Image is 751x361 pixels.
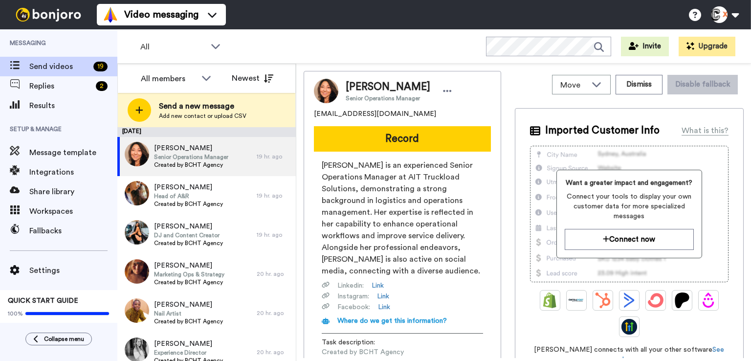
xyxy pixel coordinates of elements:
img: 64de9dbf-0ffa-4049-a3c7-b92ab896f9f7.jpg [125,298,149,323]
button: Collapse menu [25,333,92,345]
span: Replies [29,80,92,92]
img: Shopify [542,293,558,308]
span: Instagram : [337,292,369,301]
span: [EMAIL_ADDRESS][DOMAIN_NAME] [314,109,436,119]
a: Link [378,302,390,312]
button: Invite [621,37,669,56]
span: Connect your tools to display your own customer data for more specialized messages [565,192,694,221]
span: Send videos [29,61,89,72]
span: Add new contact or upload CSV [159,112,246,120]
div: What is this? [682,125,729,136]
button: Connect now [565,229,694,250]
span: [PERSON_NAME] [346,80,430,94]
span: Settings [29,265,117,276]
div: 20 hr. ago [257,309,291,317]
span: Created by BCHT Agency [154,161,228,169]
img: bj-logo-header-white.svg [12,8,85,22]
div: 19 hr. ago [257,153,291,160]
img: 0c02333a-1bbd-4a33-82ef-56965b5cca95.jpg [125,181,149,205]
span: Send a new message [159,100,246,112]
img: vm-color.svg [103,7,118,23]
span: Fallbacks [29,225,117,237]
img: Ontraport [569,293,584,308]
span: [PERSON_NAME] [154,222,223,231]
span: DJ and Content Creator [154,231,223,239]
span: Integrations [29,166,117,178]
span: Created by BCHT Agency [322,347,415,357]
span: Senior Operations Manager [346,94,430,102]
span: Created by BCHT Agency [154,317,223,325]
span: Experience Director [154,349,223,357]
span: Task description : [322,338,390,347]
span: Linkedin : [337,281,364,291]
img: ac33e20e-af9b-4ebc-a7a0-930a6b96fd3c.jpg [125,142,149,166]
span: Created by BCHT Agency [154,239,223,247]
span: Collapse menu [44,335,84,343]
div: 20 hr. ago [257,348,291,356]
span: [PERSON_NAME] [154,261,224,271]
span: Created by BCHT Agency [154,278,224,286]
span: [PERSON_NAME] is an experienced Senior Operations Manager at AIT Truckload Solutions, demonstrati... [322,159,483,277]
span: Senior Operations Manager [154,153,228,161]
span: [PERSON_NAME] [154,300,223,310]
span: Move [560,79,587,91]
button: Disable fallback [667,75,738,94]
span: Created by BCHT Agency [154,200,223,208]
button: Dismiss [616,75,663,94]
button: Record [314,126,491,152]
span: Share library [29,186,117,198]
span: Marketing Ops & Strategy [154,271,224,278]
button: Upgrade [679,37,735,56]
span: Where do we get this information? [337,317,447,324]
img: Drip [701,293,716,308]
img: ActiveCampaign [621,293,637,308]
div: 2 [96,81,108,91]
img: GoHighLevel [621,319,637,335]
span: Workspaces [29,205,117,217]
img: ConvertKit [648,293,663,308]
span: [PERSON_NAME] [154,143,228,153]
div: 19 hr. ago [257,192,291,200]
div: 19 hr. ago [257,231,291,239]
div: 19 [93,62,108,71]
a: Link [372,281,384,291]
span: Message template [29,147,117,158]
span: Want a greater impact and engagement? [565,178,694,188]
div: 20 hr. ago [257,270,291,278]
button: Newest [224,68,281,88]
a: Link [377,292,389,301]
span: Nail Artist [154,310,223,317]
span: All [140,41,206,53]
img: Hubspot [595,293,611,308]
img: c611c3d9-6a65-4b69-8504-2b053794fd8a.jpg [125,259,149,284]
span: [PERSON_NAME] [154,339,223,349]
span: [PERSON_NAME] [154,182,223,192]
span: Results [29,100,117,112]
div: All members [141,73,197,85]
img: Image of Angela Di Bari [314,79,338,103]
span: Head of A&R [154,192,223,200]
span: Video messaging [124,8,199,22]
span: Imported Customer Info [545,123,660,138]
img: 395fbee6-1fc5-4f60-9756-8ad46108f1db.jpg [125,220,149,245]
span: Facebook : [337,302,370,312]
img: Patreon [674,293,690,308]
span: QUICK START GUIDE [8,297,78,304]
span: 100% [8,310,23,317]
div: [DATE] [117,127,296,137]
